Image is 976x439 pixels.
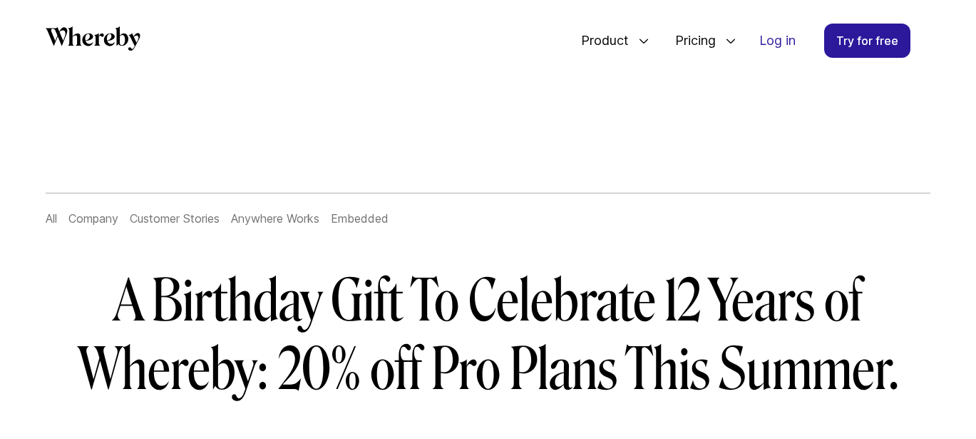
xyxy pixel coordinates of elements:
[661,17,719,64] span: Pricing
[46,211,57,226] a: All
[824,24,910,58] a: Try for free
[130,211,220,226] a: Customer Stories
[78,267,899,404] h1: A Birthday Gift To Celebrate 12 Years of Whereby: 20% off Pro Plans This Summer.
[748,24,807,57] a: Log in
[331,211,389,226] a: Embedded
[567,17,632,64] span: Product
[46,26,140,56] a: Whereby
[68,211,118,226] a: Company
[46,26,140,51] svg: Whereby
[231,211,319,226] a: Anywhere Works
